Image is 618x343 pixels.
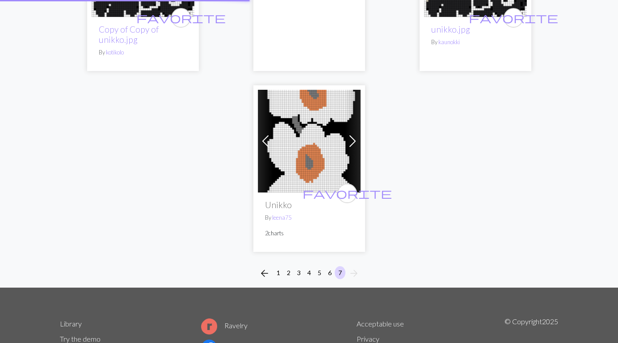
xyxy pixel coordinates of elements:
a: leena75 [272,214,291,221]
h2: Unikko [265,200,353,210]
a: kaunokki [438,38,460,46]
a: Privacy [357,335,379,343]
span: arrow_back [259,267,270,280]
a: Library [60,319,82,328]
button: 3 [294,266,304,279]
p: 2 charts [265,229,353,238]
button: 6 [324,266,335,279]
p: By [265,213,353,222]
img: Ravelry logo [201,318,217,335]
a: kotikolo [106,49,124,56]
i: Previous [259,268,270,279]
i: favourite [469,9,558,27]
i: favourite [303,184,392,202]
span: favorite [136,11,226,25]
button: 4 [304,266,315,279]
a: Try the demo [60,335,101,343]
a: Unikko [258,136,361,144]
button: 1 [273,266,284,279]
a: Ravelry [201,321,248,330]
button: Previous [256,266,273,280]
p: By [99,48,187,57]
a: Copy of Copy of unikko.jpg [99,24,159,45]
button: favourite [337,184,357,203]
a: Acceptable use [357,319,404,328]
p: By [431,38,520,46]
a: unikko.jpg [431,24,470,34]
button: favourite [171,8,191,28]
i: favourite [136,9,226,27]
button: 7 [335,266,345,279]
img: Unikko [258,90,361,192]
button: favourite [504,8,523,28]
button: 5 [314,266,325,279]
span: favorite [303,186,392,200]
span: favorite [469,11,558,25]
nav: Page navigation [256,266,363,280]
button: 2 [283,266,294,279]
